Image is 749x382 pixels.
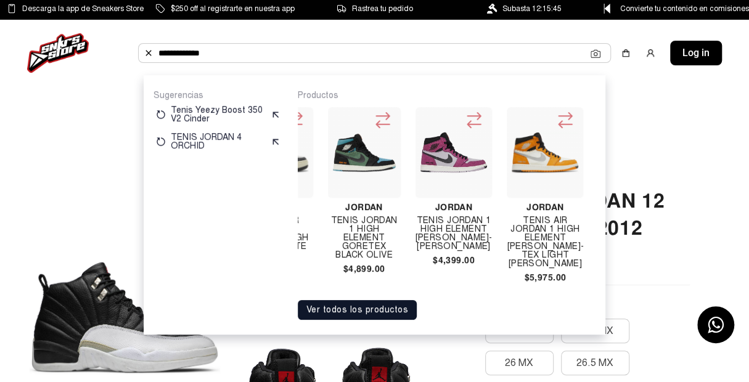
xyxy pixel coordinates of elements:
img: restart.svg [156,110,166,120]
span: Rastrea tu pedido [352,2,413,15]
img: Control Point Icon [599,4,615,14]
p: Productos [298,90,596,101]
img: suggest.svg [271,110,280,120]
img: logo [27,33,89,73]
img: Buscar [144,48,153,58]
button: 26.5 MX [561,351,629,375]
img: TENIS JORDAN 1 HIGH ELEMENT GORETEX BLACK OLIVE [333,121,396,184]
span: Subasta 12:15:45 [502,2,562,15]
img: shopping [621,48,631,58]
span: Convierte tu contenido en comisiones [620,2,749,15]
p: Sugerencias [153,90,283,101]
h4: $4,899.00 [328,264,401,273]
img: suggest.svg [271,137,280,147]
p: TENIS JORDAN 4 ORCHID [171,133,266,150]
h4: TENIS JORDAN 1 HIGH ELEMENT GORETEX BLACK OLIVE [328,216,401,259]
h4: $5,975.00 [507,273,583,282]
img: user [645,48,655,58]
h4: $4,399.00 [415,256,493,264]
h4: Jordan [507,203,583,211]
h4: Jordan [328,203,401,211]
h4: Jordan [415,203,493,211]
button: 26 MX [485,351,554,375]
img: Tenis Air Jordan 1 High Element Gore-tex Light Curry [512,132,578,173]
h4: TENIS JORDAN 1 HIGH ELEMENT [PERSON_NAME]-[PERSON_NAME] [415,216,493,251]
span: $250 off al registrarte en nuestra app [171,2,295,15]
h4: Tenis Air Jordan 1 High Element [PERSON_NAME]-tex Light [PERSON_NAME] [507,216,583,268]
span: Descarga la app de Sneakers Store [22,2,144,15]
img: Cámara [591,49,600,59]
button: Ver todos los productos [298,300,417,320]
p: Tenis Yeezy Boost 350 V2 Cinder [171,106,266,123]
img: TENIS JORDAN 1 HIGH ELEMENT GORE-TEX BERRY [420,119,488,186]
img: restart.svg [156,137,166,147]
span: Log in [682,46,710,60]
